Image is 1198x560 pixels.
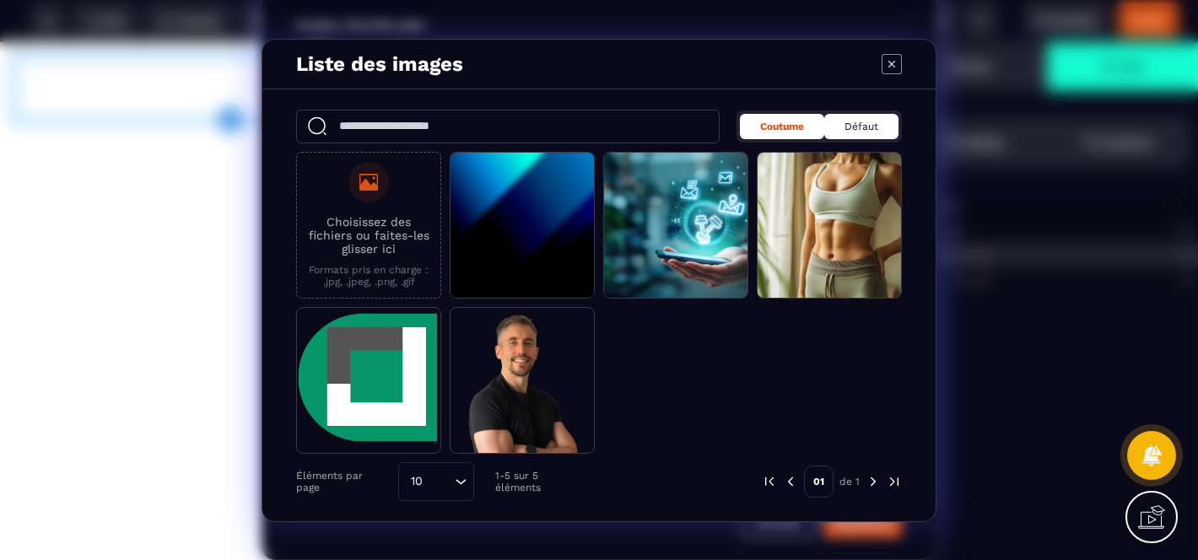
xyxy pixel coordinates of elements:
[839,475,860,488] p: de 1
[866,474,881,489] img: next
[305,215,432,256] p: Choisissez des fichiers ou faites-les glisser ici
[845,121,878,132] span: Défaut
[760,121,804,132] span: Coutume
[305,264,432,288] p: Formats pris en charge : .jpg, .jpeg, .png, .gif
[804,466,834,498] p: 01
[429,472,451,491] input: Search for option
[405,472,429,491] span: 10
[762,474,777,489] img: prev
[296,470,390,493] p: Éléments par page
[887,474,902,489] img: next
[398,462,474,501] div: Search for option
[296,52,463,76] h4: Liste des images
[495,470,587,493] p: 1-5 sur 5 éléments
[783,474,798,489] img: prev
